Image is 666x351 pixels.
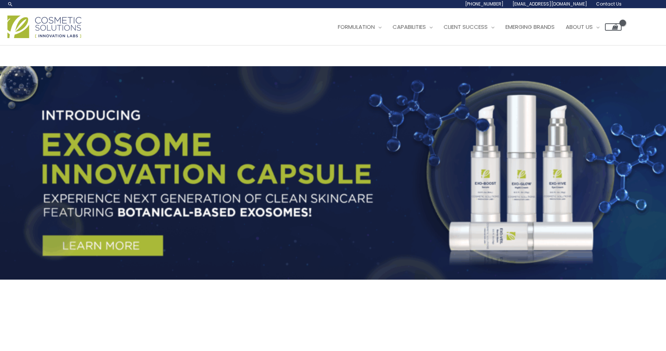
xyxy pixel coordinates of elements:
span: Formulation [338,23,375,31]
span: Client Success [444,23,488,31]
span: [EMAIL_ADDRESS][DOMAIN_NAME] [512,1,587,7]
span: [PHONE_NUMBER] [465,1,504,7]
a: Search icon link [7,1,13,7]
a: Capabilities [387,16,438,38]
a: View Shopping Cart, empty [605,23,622,31]
span: Emerging Brands [505,23,555,31]
a: Formulation [332,16,387,38]
span: Contact Us [596,1,622,7]
span: Capabilities [393,23,426,31]
a: Client Success [438,16,500,38]
img: Cosmetic Solutions Logo [7,16,81,38]
a: About Us [560,16,605,38]
nav: Site Navigation [327,16,622,38]
span: About Us [566,23,593,31]
a: Emerging Brands [500,16,560,38]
